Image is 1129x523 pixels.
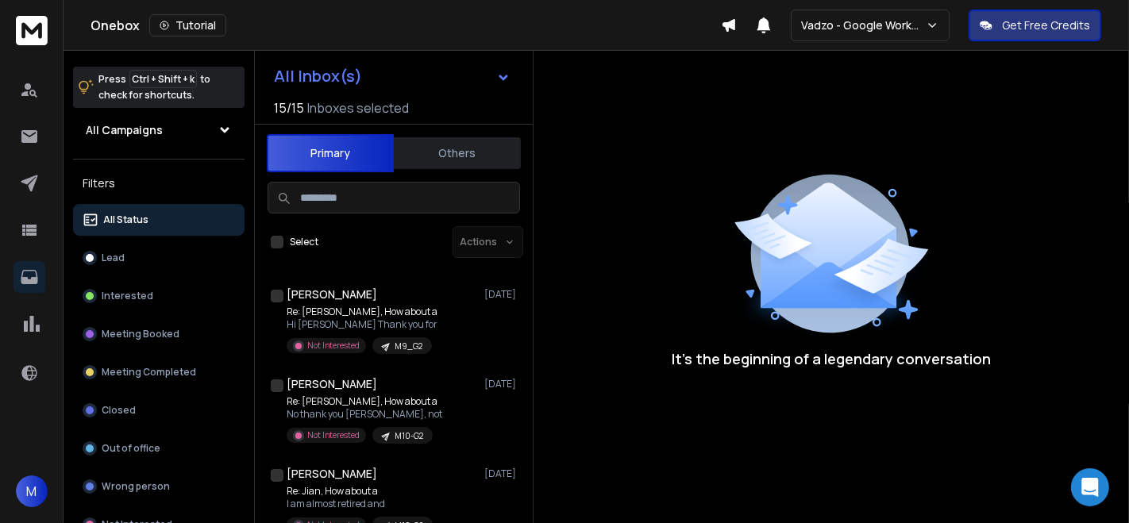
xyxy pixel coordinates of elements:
button: Interested [73,280,245,312]
span: Ctrl + Shift + k [129,70,197,88]
p: Not Interested [307,429,360,441]
p: M9_G2 [395,340,422,352]
p: Vadzo - Google Workspace [801,17,926,33]
div: Onebox [91,14,721,37]
h1: All Inbox(s) [274,68,362,84]
button: All Campaigns [73,114,245,146]
button: Closed [73,394,245,426]
h3: Inboxes selected [307,98,409,117]
button: M [16,475,48,507]
p: Out of office [102,442,160,455]
p: M10-G2 [395,430,423,442]
p: Meeting Completed [102,366,196,379]
p: Not Interested [307,340,360,352]
h1: [PERSON_NAME] [287,286,377,302]
p: Get Free Credits [1002,17,1090,33]
button: All Inbox(s) [261,60,523,92]
p: Re: [PERSON_NAME], How about a [287,306,437,318]
span: 15 / 15 [274,98,304,117]
button: Out of office [73,433,245,464]
p: [DATE] [484,467,520,480]
p: Meeting Booked [102,328,179,340]
p: Wrong person [102,480,170,493]
button: Wrong person [73,471,245,502]
h1: [PERSON_NAME] [287,466,377,482]
p: All Status [103,213,148,226]
h3: Filters [73,172,245,194]
label: Select [290,236,318,248]
button: Meeting Booked [73,318,245,350]
button: Meeting Completed [73,356,245,388]
p: Re: Jian, How about a [287,485,433,498]
div: Open Intercom Messenger [1071,468,1109,506]
p: Press to check for shortcuts. [98,71,210,103]
p: Closed [102,404,136,417]
p: It’s the beginning of a legendary conversation [672,348,991,370]
p: I am almost retired and [287,498,433,510]
button: Others [394,136,521,171]
p: Re: [PERSON_NAME], How about a [287,395,442,408]
p: Lead [102,252,125,264]
button: Tutorial [149,14,226,37]
p: No thank you [PERSON_NAME], not [287,408,442,421]
p: [DATE] [484,288,520,301]
button: All Status [73,204,245,236]
button: Primary [267,134,394,172]
button: Lead [73,242,245,274]
p: Interested [102,290,153,302]
p: Hi [PERSON_NAME] Thank you for [287,318,437,331]
button: Get Free Credits [969,10,1101,41]
p: [DATE] [484,378,520,390]
h1: [PERSON_NAME] [287,376,377,392]
h1: All Campaigns [86,122,163,138]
